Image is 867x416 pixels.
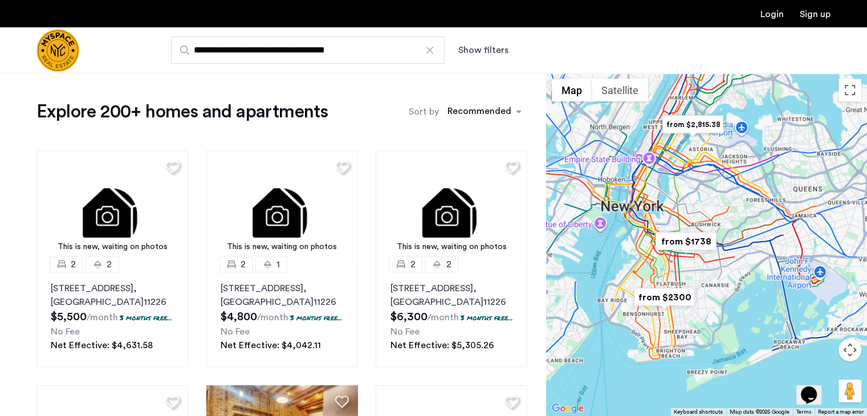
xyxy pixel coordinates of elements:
img: 3.gif [36,150,188,264]
span: $5,500 [51,311,87,323]
a: Terms [796,408,811,416]
span: 2 [107,258,112,271]
span: 1 [276,258,280,271]
a: Report a map error [818,408,864,416]
p: 3 months free... [460,313,512,323]
p: 3 months free... [290,313,343,323]
button: Show street map [552,79,592,101]
div: from $2,815.38 [658,112,728,137]
label: Sort by [409,105,439,119]
button: Map camera controls [838,338,861,361]
button: Drag Pegman onto the map to open Street View [838,380,861,402]
div: This is new, waiting on photos [42,241,182,253]
input: Apartment Search [171,36,445,64]
img: Google [549,401,587,416]
span: Map data ©2025 Google [730,409,789,415]
a: 21[STREET_ADDRESS], [GEOGRAPHIC_DATA]112263 months free...No FeeNet Effective: $4,042.11 [206,264,358,367]
span: 2 [71,258,76,271]
h1: Explore 200+ homes and apartments [36,100,328,123]
a: Open this area in Google Maps (opens a new window) [549,401,587,416]
button: Toggle fullscreen view [838,79,861,101]
sub: /month [427,313,458,322]
p: 3 months free... [120,313,172,323]
button: Show or hide filters [458,43,508,57]
p: [STREET_ADDRESS] 11226 [51,282,174,309]
a: This is new, waiting on photos [36,150,188,264]
span: No Fee [221,327,250,336]
span: Net Effective: $4,042.11 [221,341,321,350]
a: Cazamio Logo [36,29,79,72]
span: Net Effective: $5,305.26 [390,341,494,350]
div: This is new, waiting on photos [212,241,352,253]
span: Net Effective: $4,631.58 [51,341,153,350]
a: 22[STREET_ADDRESS], [GEOGRAPHIC_DATA]112263 months free...No FeeNet Effective: $4,631.58 [36,264,188,367]
span: 2 [446,258,451,271]
div: from $2300 [629,284,699,310]
sub: /month [257,313,288,322]
a: This is new, waiting on photos [376,150,527,264]
span: $6,300 [390,311,427,323]
span: 2 [241,258,246,271]
a: Login [760,10,784,19]
span: No Fee [390,327,419,336]
p: [STREET_ADDRESS] 11226 [390,282,513,309]
img: 3.gif [206,150,358,264]
span: $4,800 [221,311,257,323]
span: 2 [410,258,415,271]
iframe: chat widget [796,370,833,405]
span: No Fee [51,327,80,336]
img: 3.gif [376,150,527,264]
a: This is new, waiting on photos [206,150,358,264]
img: logo [36,29,79,72]
div: Recommended [446,104,511,121]
a: 22[STREET_ADDRESS], [GEOGRAPHIC_DATA]112263 months free...No FeeNet Effective: $5,305.26 [376,264,527,367]
a: Registration [800,10,831,19]
button: Show satellite imagery [592,79,648,101]
div: This is new, waiting on photos [381,241,522,253]
div: from $1738 [651,229,721,254]
button: Keyboard shortcuts [674,408,723,416]
sub: /month [87,313,118,322]
ng-select: sort-apartment [442,101,527,122]
p: [STREET_ADDRESS] 11226 [221,282,344,309]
